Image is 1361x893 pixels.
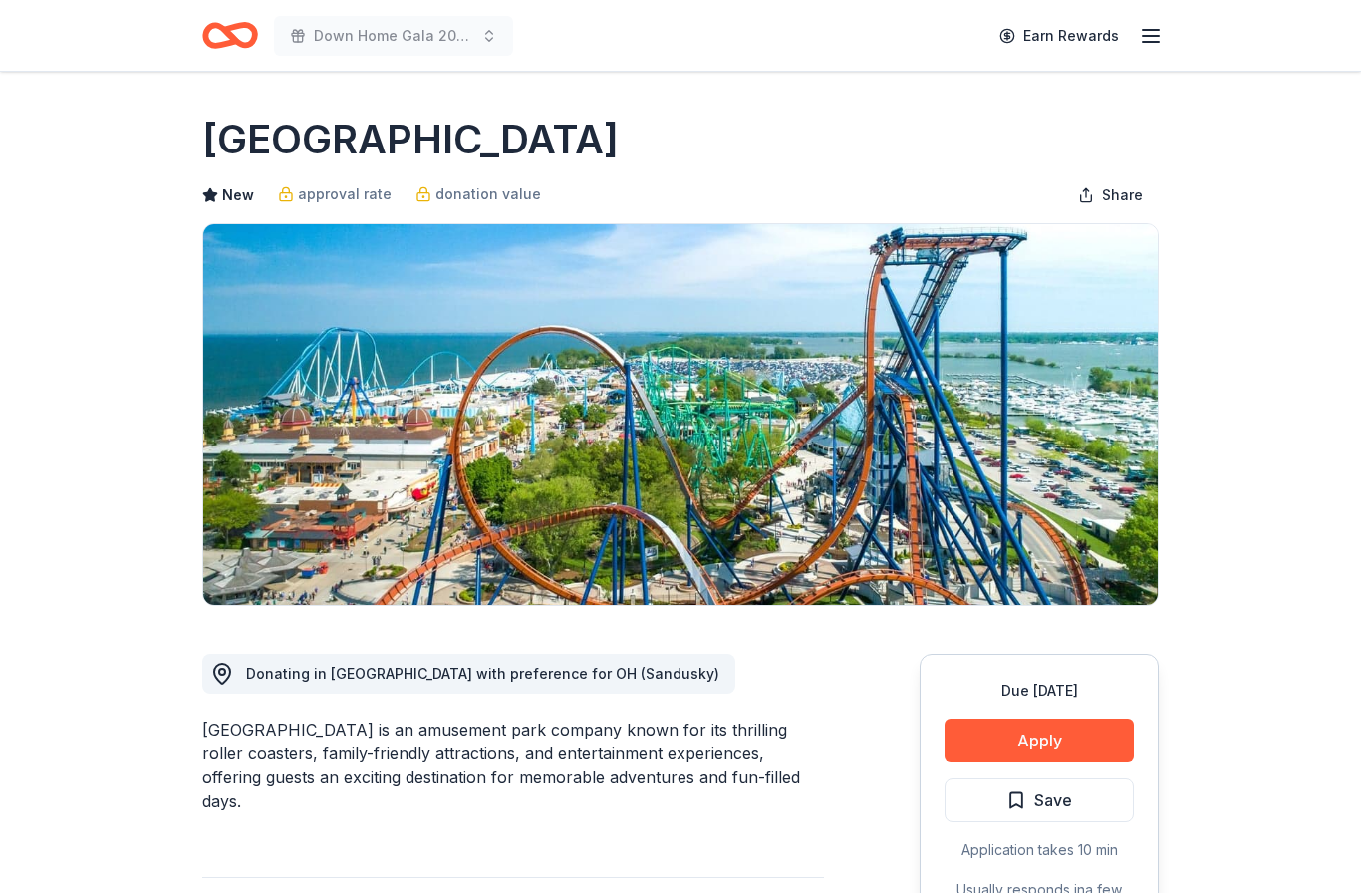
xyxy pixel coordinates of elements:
[246,665,719,682] span: Donating in [GEOGRAPHIC_DATA] with preference for OH (Sandusky)
[945,679,1134,703] div: Due [DATE]
[202,12,258,59] a: Home
[203,224,1158,605] img: Image for Cedar Point
[415,182,541,206] a: donation value
[945,838,1134,862] div: Application takes 10 min
[987,18,1131,54] a: Earn Rewards
[202,718,824,813] div: [GEOGRAPHIC_DATA] is an amusement park company known for its thrilling roller coasters, family-fr...
[314,24,473,48] span: Down Home Gala 2026
[1062,175,1159,215] button: Share
[222,183,254,207] span: New
[202,112,619,167] h1: [GEOGRAPHIC_DATA]
[1102,183,1143,207] span: Share
[274,16,513,56] button: Down Home Gala 2026
[278,182,392,206] a: approval rate
[1034,787,1072,813] span: Save
[945,719,1134,762] button: Apply
[435,182,541,206] span: donation value
[945,778,1134,822] button: Save
[298,182,392,206] span: approval rate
